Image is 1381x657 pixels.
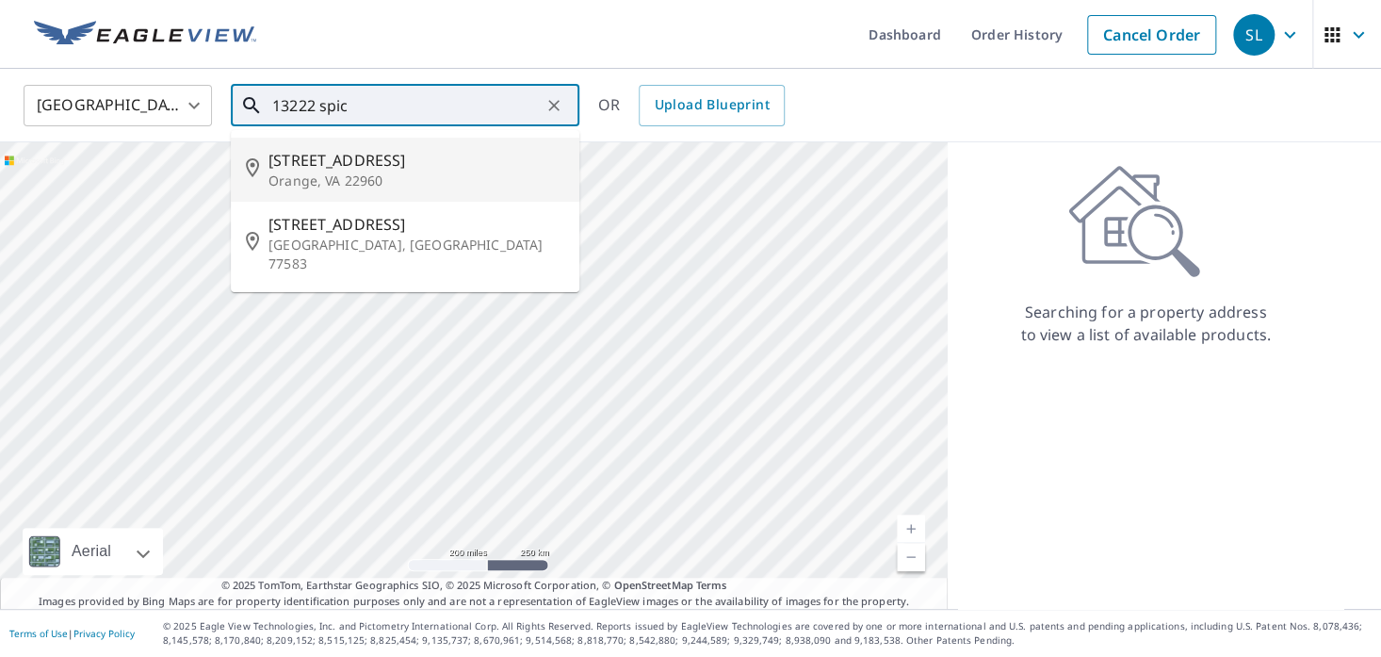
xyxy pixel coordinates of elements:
[268,213,564,236] span: [STREET_ADDRESS]
[897,515,925,543] a: Current Level 5, Zoom In
[613,578,692,592] a: OpenStreetMap
[73,627,135,640] a: Privacy Policy
[23,528,163,575] div: Aerial
[9,627,68,640] a: Terms of Use
[639,85,784,126] a: Upload Blueprint
[268,236,564,273] p: [GEOGRAPHIC_DATA], [GEOGRAPHIC_DATA] 77583
[696,578,727,592] a: Terms
[897,543,925,571] a: Current Level 5, Zoom Out
[221,578,727,594] span: © 2025 TomTom, Earthstar Geographics SIO, © 2025 Microsoft Corporation, ©
[268,172,564,190] p: Orange, VA 22960
[541,92,567,119] button: Clear
[598,85,785,126] div: OR
[272,79,541,132] input: Search by address or latitude-longitude
[1233,14,1275,56] div: SL
[1019,301,1272,346] p: Searching for a property address to view a list of available products.
[9,628,135,639] p: |
[66,528,117,575] div: Aerial
[654,93,769,117] span: Upload Blueprint
[1087,15,1216,55] a: Cancel Order
[24,79,212,132] div: [GEOGRAPHIC_DATA]
[34,21,256,49] img: EV Logo
[268,149,564,172] span: [STREET_ADDRESS]
[163,619,1372,648] p: © 2025 Eagle View Technologies, Inc. and Pictometry International Corp. All Rights Reserved. Repo...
